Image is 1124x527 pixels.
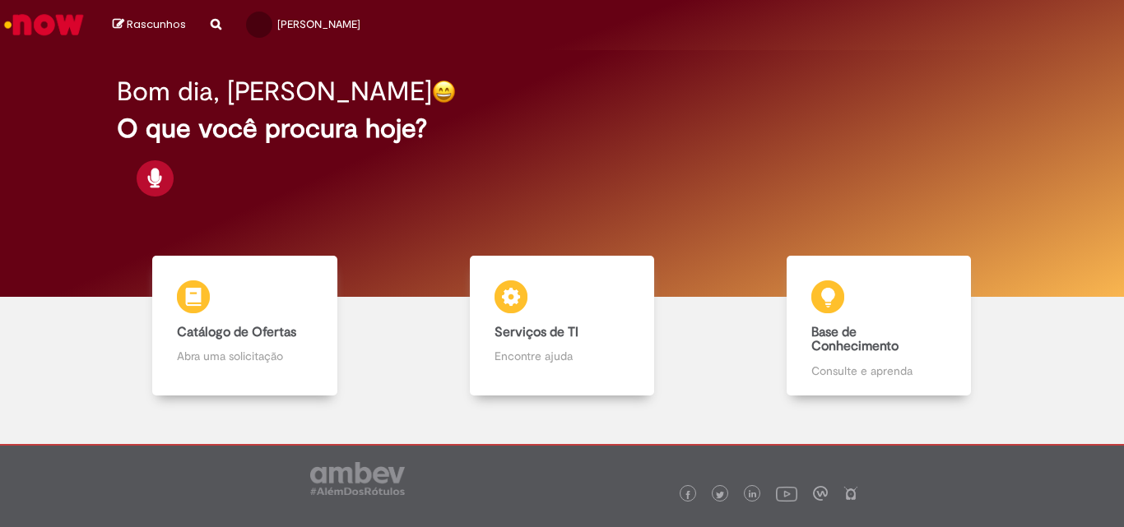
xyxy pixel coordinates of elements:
[721,256,1038,395] a: Base de Conhecimento Consulte e aprenda
[811,363,946,379] p: Consulte e aprenda
[495,348,629,364] p: Encontre ajuda
[117,114,1007,143] h2: O que você procura hoje?
[684,491,692,499] img: logo_footer_facebook.png
[86,256,403,395] a: Catálogo de Ofertas Abra uma solicitação
[117,77,432,106] h2: Bom dia, [PERSON_NAME]
[310,462,405,495] img: logo_footer_ambev_rotulo_gray.png
[127,16,186,32] span: Rascunhos
[2,8,86,41] img: ServiceNow
[811,324,899,355] b: Base de Conhecimento
[813,486,828,501] img: logo_footer_workplace.png
[113,17,186,33] a: Rascunhos
[843,486,858,501] img: logo_footer_naosei.png
[716,491,724,499] img: logo_footer_twitter.png
[776,483,797,504] img: logo_footer_youtube.png
[432,80,456,104] img: happy-face.png
[277,17,360,31] span: [PERSON_NAME]
[403,256,720,395] a: Serviços de TI Encontre ajuda
[749,490,757,500] img: logo_footer_linkedin.png
[177,324,296,340] b: Catálogo de Ofertas
[495,324,578,340] b: Serviços de TI
[177,348,312,364] p: Abra uma solicitação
